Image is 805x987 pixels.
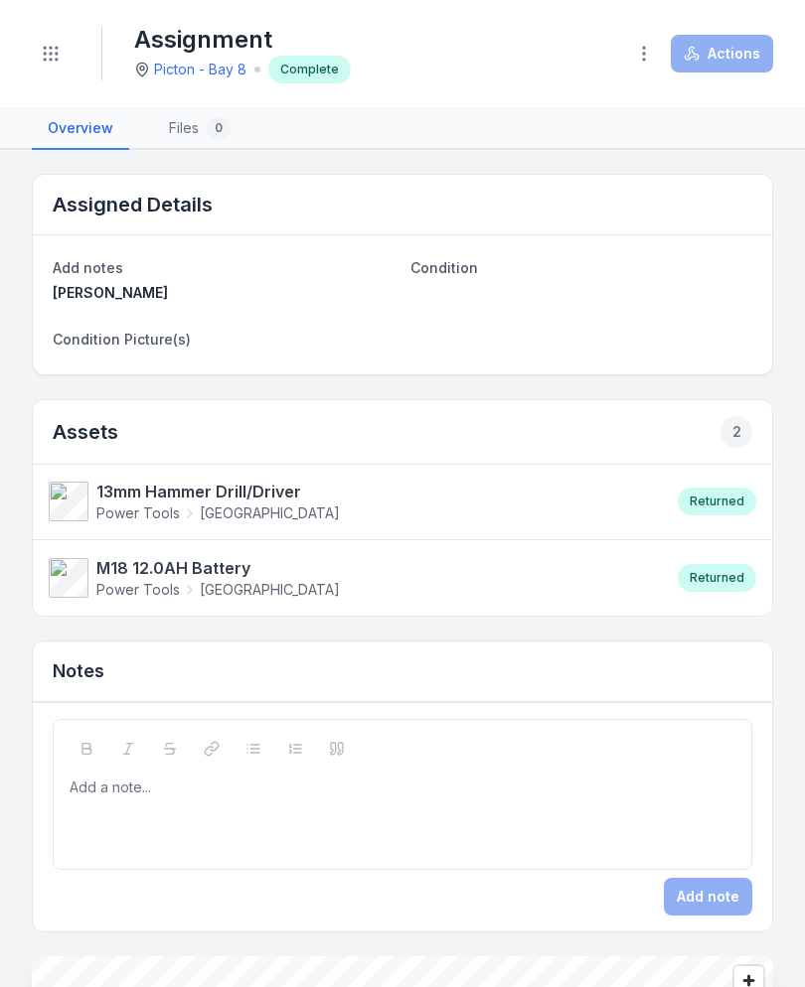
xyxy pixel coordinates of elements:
span: [PERSON_NAME] [53,284,168,301]
div: Complete [268,56,351,83]
span: Condition [410,259,478,276]
a: M18 12.0AH BatteryPower Tools[GEOGRAPHIC_DATA] [49,556,658,600]
span: Condition Picture(s) [53,331,191,348]
strong: 13mm Hammer Drill/Driver [96,480,340,503]
h1: Assignment [134,24,351,56]
button: Toggle navigation [32,35,70,72]
a: 13mm Hammer Drill/DriverPower Tools[GEOGRAPHIC_DATA] [49,480,658,523]
h2: Assigned Details [53,191,213,218]
h3: Notes [53,657,104,685]
div: Returned [678,564,756,592]
h2: Assets [53,416,752,448]
strong: M18 12.0AH Battery [96,556,340,580]
div: 0 [207,116,231,140]
span: Power Tools [96,580,180,600]
a: Files0 [153,108,246,150]
span: [GEOGRAPHIC_DATA] [200,580,340,600]
div: Returned [678,488,756,515]
a: Picton - Bay 8 [154,60,246,79]
span: Power Tools [96,503,180,523]
span: Add notes [53,259,123,276]
div: 2 [721,416,752,448]
span: [GEOGRAPHIC_DATA] [200,503,340,523]
a: Overview [32,108,129,150]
